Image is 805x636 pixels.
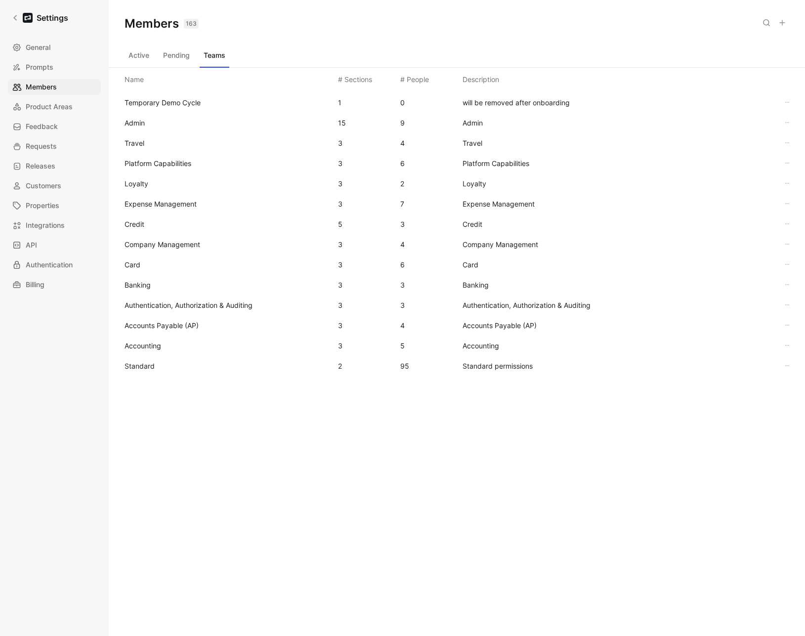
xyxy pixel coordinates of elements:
span: Card [125,260,140,269]
span: Prompts [26,61,53,73]
a: Authentication [8,257,101,273]
a: Product Areas [8,99,101,115]
span: Accounts Payable (AP) [463,320,771,332]
span: Card [463,259,771,271]
span: Product Areas [26,101,73,113]
div: 2 [338,360,342,372]
div: 6 [400,158,405,170]
div: 3 [338,239,342,251]
div: 4 [400,239,405,251]
a: Feedback [8,119,101,134]
span: Accounting [125,341,161,350]
div: Accounting35Accounting [117,336,797,356]
div: Temporary Demo Cycle10will be removed after onboarding [117,92,797,113]
div: 3 [400,279,405,291]
h1: Settings [37,12,68,24]
div: # Sections [338,74,372,85]
a: Releases [8,158,101,174]
a: Properties [8,198,101,213]
span: Expense Management [463,198,771,210]
div: 3 [400,218,405,230]
a: Members [8,79,101,95]
div: Expense Management37Expense Management [117,194,797,214]
span: Temporary Demo Cycle [125,98,201,107]
a: Customers [8,178,101,194]
div: Company Management34Company Management [117,234,797,254]
div: 6 [400,259,405,271]
span: Authentication, Authorization & Auditing [463,299,771,311]
span: Members [26,81,57,93]
span: Authentication [26,259,73,271]
span: Admin [463,117,771,129]
span: Admin [125,119,145,127]
div: # People [400,74,429,85]
div: Card36Card [117,254,797,275]
span: Accounts Payable (AP) [125,321,199,330]
div: Description [463,74,499,85]
div: Banking33Banking [117,275,797,295]
button: Pending [159,47,194,63]
div: Travel34Travel [117,133,797,153]
a: General [8,40,101,55]
span: API [26,239,37,251]
div: 3 [338,279,342,291]
div: Standard295Standard permissions [117,356,797,376]
div: Accounts Payable (AP)34Accounts Payable (AP) [117,315,797,336]
div: 3 [338,158,342,170]
div: 163 [184,19,199,29]
span: Standard permissions [463,360,771,372]
span: Properties [26,200,59,212]
a: Integrations [8,217,101,233]
a: Billing [8,277,101,293]
div: 3 [338,178,342,190]
div: Authentication, Authorization & Auditing33Authentication, Authorization & Auditing [117,295,797,315]
button: Active [125,47,153,63]
div: 3 [338,320,342,332]
span: General [26,42,50,53]
div: 3 [338,340,342,352]
div: 3 [338,198,342,210]
div: Name [125,74,144,85]
span: Credit [463,218,771,230]
div: 3 [338,259,342,271]
div: 3 [338,137,342,149]
div: Credit53Credit [117,214,797,234]
button: Teams [200,47,229,63]
span: Releases [26,160,55,172]
div: 7 [400,198,404,210]
a: Prompts [8,59,101,75]
span: Expense Management [125,200,197,208]
div: 9 [400,117,405,129]
span: Integrations [26,219,65,231]
span: Authentication, Authorization & Auditing [125,301,253,309]
span: Company Management [463,239,771,251]
span: Standard [125,362,155,370]
h1: Members [125,16,199,32]
div: 5 [338,218,342,230]
div: Platform Capabilities36Platform Capabilities [117,153,797,173]
span: Loyalty [463,178,771,190]
div: 4 [400,137,405,149]
span: Feedback [26,121,58,132]
div: 4 [400,320,405,332]
span: will be removed after onboarding [463,97,771,109]
span: Platform Capabilities [125,159,191,168]
span: Travel [125,139,144,147]
div: Loyalty32Loyalty [117,173,797,194]
span: Accounting [463,340,771,352]
span: Banking [463,279,771,291]
span: Company Management [125,240,200,249]
div: Admin159Admin [117,113,797,133]
span: Billing [26,279,44,291]
span: Travel [463,137,771,149]
div: 15 [338,117,346,129]
a: Settings [8,8,72,28]
span: Loyalty [125,179,148,188]
div: 0 [400,97,405,109]
div: 3 [338,299,342,311]
span: Requests [26,140,57,152]
span: Platform Capabilities [463,158,771,170]
div: 2 [400,178,404,190]
div: 95 [400,360,409,372]
div: 1 [338,97,341,109]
